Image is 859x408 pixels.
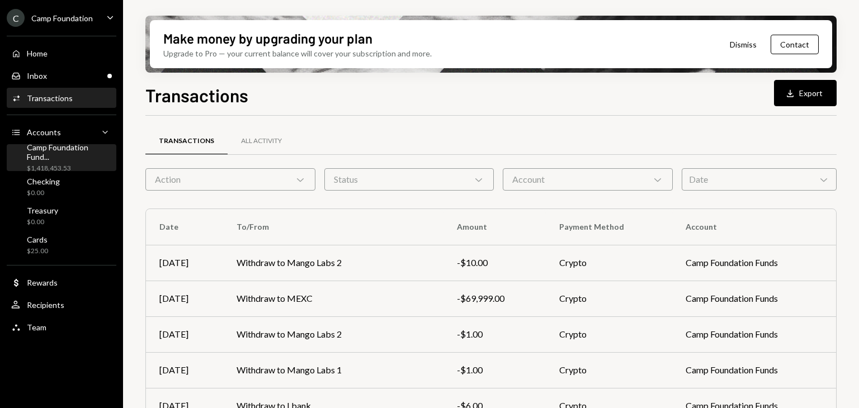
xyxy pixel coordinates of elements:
[774,80,837,106] button: Export
[546,352,672,388] td: Crypto
[223,245,444,281] td: Withdraw to Mango Labs 2
[7,295,116,315] a: Recipients
[7,88,116,108] a: Transactions
[672,209,836,245] th: Account
[159,363,210,377] div: [DATE]
[31,13,93,23] div: Camp Foundation
[27,300,64,310] div: Recipients
[457,256,532,269] div: -$10.00
[228,127,295,155] a: All Activity
[546,281,672,316] td: Crypto
[223,281,444,316] td: Withdraw to MEXC
[457,292,532,305] div: -$69,999.00
[672,245,836,281] td: Camp Foundation Funds
[27,188,60,198] div: $0.00
[27,206,58,215] div: Treasury
[27,235,48,244] div: Cards
[324,168,494,191] div: Status
[7,43,116,63] a: Home
[7,65,116,86] a: Inbox
[159,292,210,305] div: [DATE]
[7,144,116,171] a: Camp Foundation Fund...$1,418,453.53
[163,29,372,48] div: Make money by upgrading your plan
[27,322,46,332] div: Team
[27,217,58,227] div: $0.00
[7,202,116,229] a: Treasury$0.00
[159,256,210,269] div: [DATE]
[163,48,432,59] div: Upgrade to Pro — your current balance will cover your subscription and more.
[771,35,819,54] button: Contact
[145,84,248,106] h1: Transactions
[672,281,836,316] td: Camp Foundation Funds
[223,352,444,388] td: Withdraw to Mango Labs 1
[27,93,73,103] div: Transactions
[672,316,836,352] td: Camp Foundation Funds
[7,272,116,292] a: Rewards
[7,231,116,258] a: Cards$25.00
[159,328,210,341] div: [DATE]
[27,164,112,173] div: $1,418,453.53
[223,316,444,352] td: Withdraw to Mango Labs 2
[223,209,444,245] th: To/From
[682,168,837,191] div: Date
[27,127,61,137] div: Accounts
[546,245,672,281] td: Crypto
[27,177,60,186] div: Checking
[145,168,315,191] div: Action
[457,363,532,377] div: -$1.00
[7,9,25,27] div: C
[457,328,532,341] div: -$1.00
[146,209,223,245] th: Date
[27,246,48,256] div: $25.00
[672,352,836,388] td: Camp Foundation Funds
[546,316,672,352] td: Crypto
[443,209,546,245] th: Amount
[159,136,214,146] div: Transactions
[27,143,112,162] div: Camp Foundation Fund...
[716,31,771,58] button: Dismiss
[503,168,673,191] div: Account
[7,173,116,200] a: Checking$0.00
[7,317,116,337] a: Team
[241,136,282,146] div: All Activity
[546,209,672,245] th: Payment Method
[145,127,228,155] a: Transactions
[27,278,58,287] div: Rewards
[27,71,47,80] div: Inbox
[7,122,116,142] a: Accounts
[27,49,48,58] div: Home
